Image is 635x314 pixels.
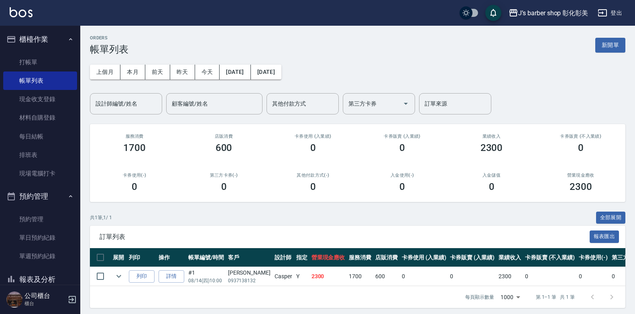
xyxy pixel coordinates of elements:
button: 昨天 [170,65,195,80]
h2: 卡券使用(-) [100,173,169,178]
button: 列印 [129,270,155,283]
button: 新開單 [595,38,625,53]
button: [DATE] [251,65,281,80]
th: 設計師 [273,248,294,267]
a: 報表匯出 [590,232,619,240]
td: 2300 [497,267,523,286]
button: 報表及分析 [3,269,77,290]
h3: 0 [310,142,316,153]
h2: 入金使用(-) [367,173,437,178]
a: 排班表 [3,146,77,164]
a: 現場電腦打卡 [3,164,77,183]
div: 1000 [497,286,523,308]
button: 本月 [120,65,145,80]
h2: 卡券販賣 (不入業績) [546,134,616,139]
div: [PERSON_NAME] [228,269,271,277]
a: 現金收支登錄 [3,90,77,108]
button: 報表匯出 [590,230,619,243]
th: 卡券使用 (入業績) [400,248,448,267]
img: Logo [10,7,33,17]
h3: 2300 [480,142,503,153]
a: 帳單列表 [3,71,77,90]
td: 0 [448,267,497,286]
h3: 0 [489,181,495,192]
th: 店販消費 [373,248,400,267]
h3: 0 [399,181,405,192]
h3: 0 [310,181,316,192]
button: save [485,5,501,21]
th: 帳單編號/時間 [186,248,226,267]
h2: ORDERS [90,35,128,41]
p: 櫃台 [24,300,65,307]
a: 單日預約紀錄 [3,228,77,247]
td: #1 [186,267,226,286]
h3: 帳單列表 [90,44,128,55]
td: 0 [523,267,577,286]
h2: 店販消費 [189,134,258,139]
div: J’s barber shop 彰化彰美 [518,8,588,18]
button: 預約管理 [3,186,77,207]
button: 登出 [594,6,625,20]
button: 全部展開 [596,212,626,224]
button: 今天 [195,65,220,80]
p: 共 1 筆, 1 / 1 [90,214,112,221]
h2: 卡券販賣 (入業績) [367,134,437,139]
th: 卡券販賣 (不入業績) [523,248,577,267]
h2: 業績收入 [456,134,526,139]
td: 1700 [347,267,373,286]
td: 0 [577,267,610,286]
th: 營業現金應收 [309,248,347,267]
a: 新開單 [595,41,625,49]
th: 指定 [294,248,309,267]
a: 預約管理 [3,210,77,228]
h3: 0 [132,181,137,192]
a: 單週預約紀錄 [3,247,77,265]
h2: 卡券使用 (入業績) [278,134,348,139]
button: 櫃檯作業 [3,29,77,50]
th: 列印 [127,248,157,267]
p: 08/14 (四) 10:00 [188,277,224,284]
h2: 營業現金應收 [546,173,616,178]
button: expand row [113,270,125,282]
a: 材料自購登錄 [3,108,77,127]
button: [DATE] [220,65,250,80]
th: 客戶 [226,248,273,267]
button: 上個月 [90,65,120,80]
h3: 0 [221,181,227,192]
button: J’s barber shop 彰化彰美 [505,5,591,21]
button: 前天 [145,65,170,80]
h2: 其他付款方式(-) [278,173,348,178]
td: 0 [400,267,448,286]
th: 卡券使用(-) [577,248,610,267]
p: 0937138132 [228,277,271,284]
td: 2300 [309,267,347,286]
a: 打帳單 [3,53,77,71]
td: Y [294,267,309,286]
h2: 第三方卡券(-) [189,173,258,178]
th: 服務消費 [347,248,373,267]
th: 展開 [111,248,127,267]
td: Casper [273,267,294,286]
img: Person [6,292,22,308]
h3: 服務消費 [100,134,169,139]
h3: 1700 [123,142,146,153]
h3: 0 [578,142,584,153]
th: 卡券販賣 (入業績) [448,248,497,267]
p: 每頁顯示數量 [465,294,494,301]
a: 詳情 [159,270,184,283]
h3: 2300 [570,181,592,192]
h2: 入金儲值 [456,173,526,178]
th: 業績收入 [497,248,523,267]
p: 第 1–1 筆 共 1 筆 [536,294,575,301]
h3: 600 [216,142,232,153]
button: Open [399,97,412,110]
h3: 0 [399,142,405,153]
th: 操作 [157,248,186,267]
a: 每日結帳 [3,127,77,146]
td: 600 [373,267,400,286]
span: 訂單列表 [100,233,590,241]
h5: 公司櫃台 [24,292,65,300]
